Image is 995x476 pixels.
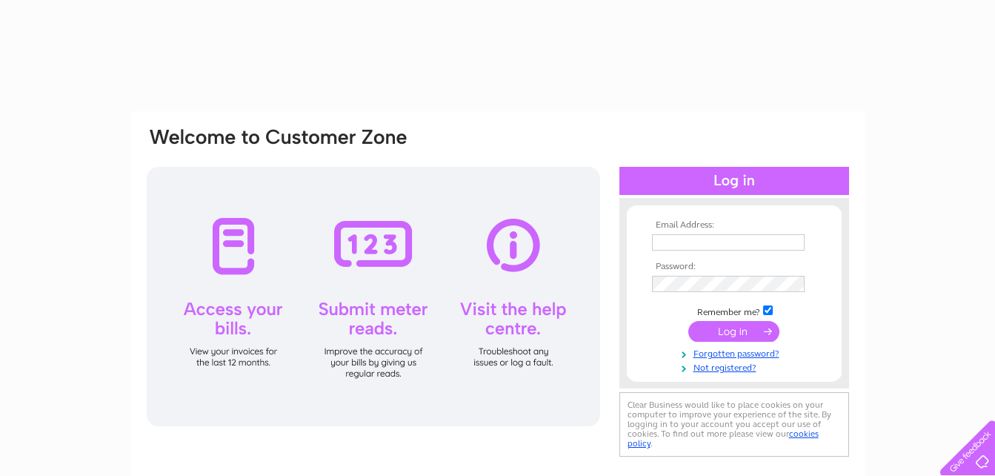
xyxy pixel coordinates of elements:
[648,220,820,231] th: Email Address:
[688,321,779,342] input: Submit
[648,303,820,318] td: Remember me?
[619,392,849,457] div: Clear Business would like to place cookies on your computer to improve your experience of the sit...
[652,346,820,360] a: Forgotten password?
[652,360,820,374] a: Not registered?
[648,262,820,272] th: Password:
[628,429,819,449] a: cookies policy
